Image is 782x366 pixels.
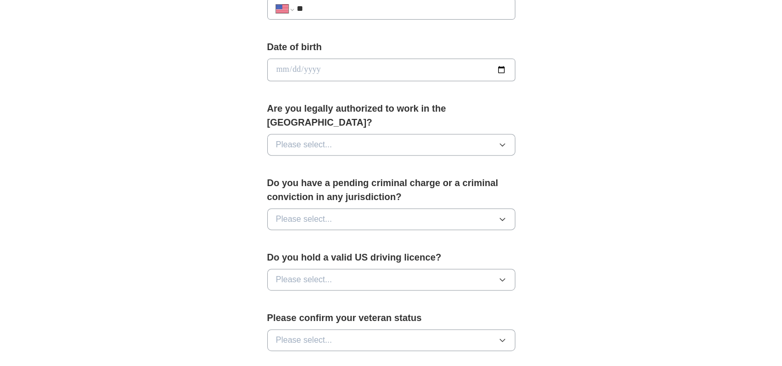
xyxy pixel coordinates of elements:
button: Please select... [267,329,515,351]
span: Please select... [276,139,332,151]
span: Please select... [276,213,332,225]
button: Please select... [267,208,515,230]
span: Please select... [276,273,332,286]
button: Please select... [267,269,515,291]
label: Are you legally authorized to work in the [GEOGRAPHIC_DATA]? [267,102,515,130]
button: Please select... [267,134,515,156]
label: Do you hold a valid US driving licence? [267,251,515,265]
label: Please confirm your veteran status [267,311,515,325]
label: Do you have a pending criminal charge or a criminal conviction in any jurisdiction? [267,176,515,204]
label: Date of birth [267,40,515,54]
span: Please select... [276,334,332,346]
